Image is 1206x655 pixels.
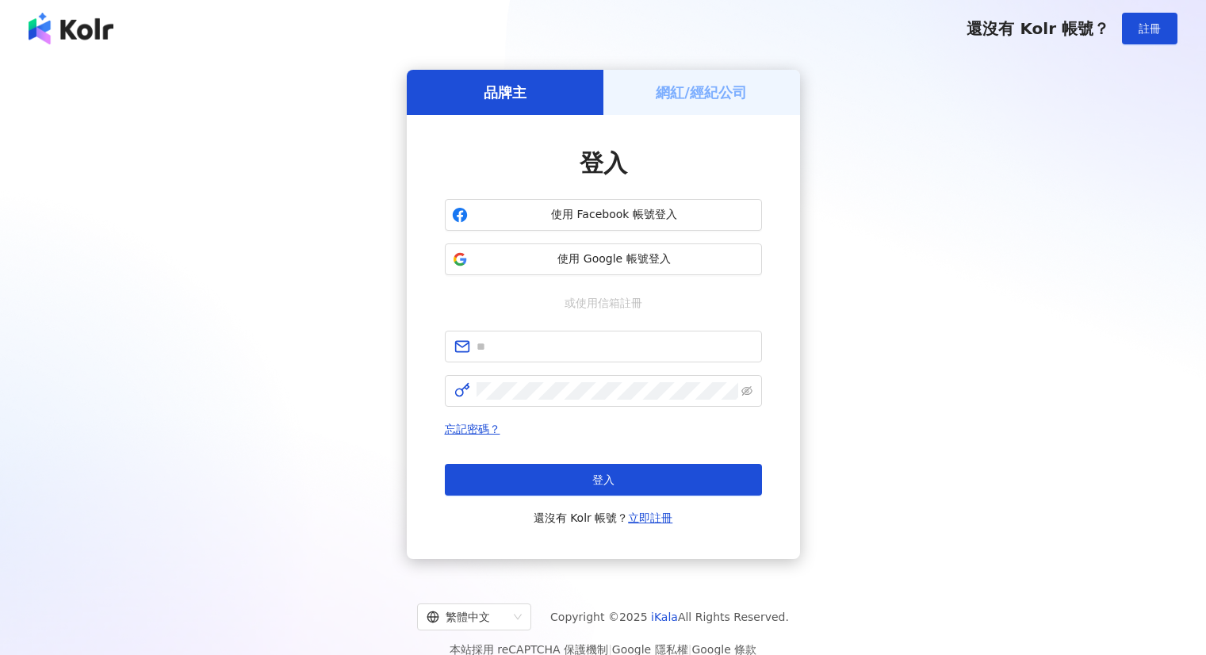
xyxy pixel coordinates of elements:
span: 使用 Google 帳號登入 [474,251,755,267]
span: 或使用信箱註冊 [553,294,653,312]
a: 立即註冊 [628,511,672,524]
a: 忘記密碼？ [445,423,500,435]
span: 還沒有 Kolr 帳號？ [534,508,673,527]
span: 使用 Facebook 帳號登入 [474,207,755,223]
button: 使用 Facebook 帳號登入 [445,199,762,231]
span: 還沒有 Kolr 帳號？ [967,19,1109,38]
div: 繁體中文 [427,604,507,630]
button: 使用 Google 帳號登入 [445,243,762,275]
h5: 品牌主 [484,82,526,102]
button: 註冊 [1122,13,1177,44]
span: eye-invisible [741,385,752,396]
h5: 網紅/經紀公司 [656,82,747,102]
span: Copyright © 2025 All Rights Reserved. [550,607,789,626]
a: iKala [651,611,678,623]
img: logo [29,13,113,44]
span: 註冊 [1139,22,1161,35]
span: 登入 [592,473,614,486]
span: 登入 [580,149,627,177]
button: 登入 [445,464,762,496]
